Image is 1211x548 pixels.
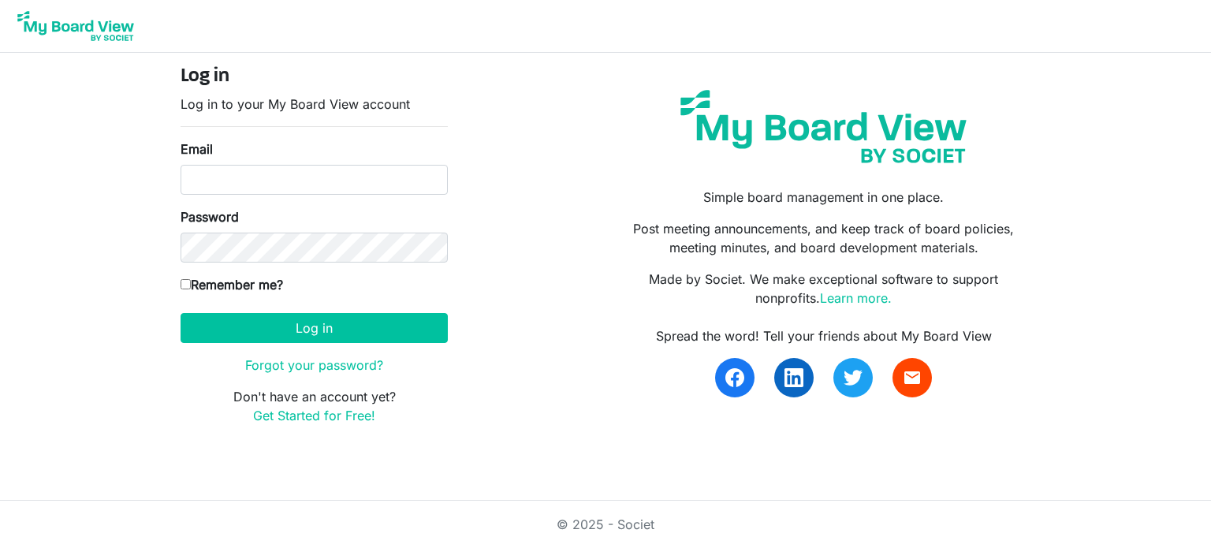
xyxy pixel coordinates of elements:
[181,279,191,289] input: Remember me?
[820,290,892,306] a: Learn more.
[617,188,1030,207] p: Simple board management in one place.
[13,6,139,46] img: My Board View Logo
[253,408,375,423] a: Get Started for Free!
[892,358,932,397] a: email
[617,326,1030,345] div: Spread the word! Tell your friends about My Board View
[181,313,448,343] button: Log in
[669,78,978,175] img: my-board-view-societ.svg
[181,207,239,226] label: Password
[181,95,448,114] p: Log in to your My Board View account
[617,219,1030,257] p: Post meeting announcements, and keep track of board policies, meeting minutes, and board developm...
[784,368,803,387] img: linkedin.svg
[557,516,654,532] a: © 2025 - Societ
[181,387,448,425] p: Don't have an account yet?
[181,275,283,294] label: Remember me?
[903,368,922,387] span: email
[181,65,448,88] h4: Log in
[725,368,744,387] img: facebook.svg
[245,357,383,373] a: Forgot your password?
[617,270,1030,308] p: Made by Societ. We make exceptional software to support nonprofits.
[844,368,863,387] img: twitter.svg
[181,140,213,158] label: Email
